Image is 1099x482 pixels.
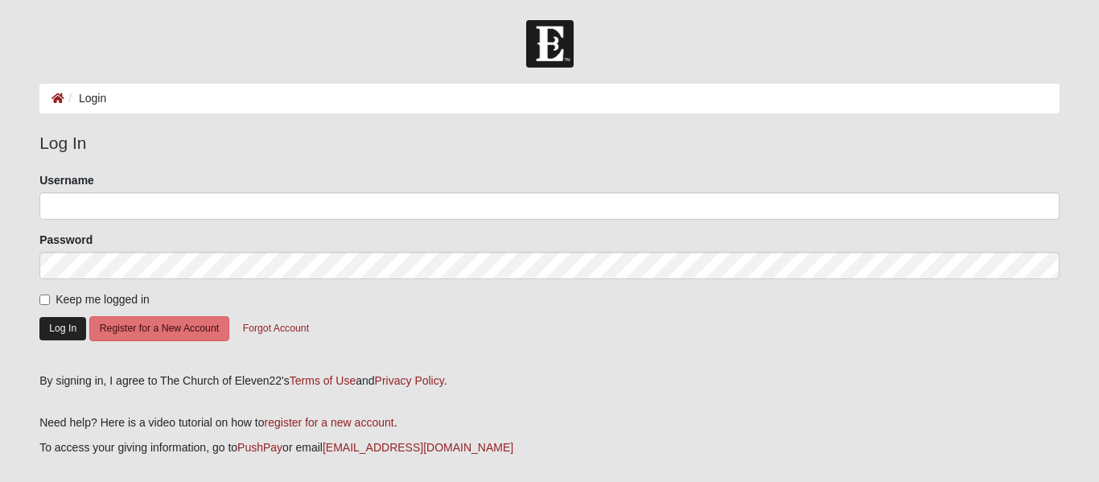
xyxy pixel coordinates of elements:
[39,295,50,305] input: Keep me logged in
[89,316,229,341] button: Register for a New Account
[39,439,1060,456] p: To access your giving information, go to or email
[39,130,1060,156] legend: Log In
[56,293,150,306] span: Keep me logged in
[64,90,106,107] li: Login
[39,172,94,188] label: Username
[39,414,1060,431] p: Need help? Here is a video tutorial on how to .
[237,441,282,454] a: PushPay
[39,373,1060,389] div: By signing in, I agree to The Church of Eleven22's and .
[290,374,356,387] a: Terms of Use
[323,441,513,454] a: [EMAIL_ADDRESS][DOMAIN_NAME]
[39,232,93,248] label: Password
[233,316,319,341] button: Forgot Account
[375,374,444,387] a: Privacy Policy
[526,20,574,68] img: Church of Eleven22 Logo
[39,317,86,340] button: Log In
[265,416,394,429] a: register for a new account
